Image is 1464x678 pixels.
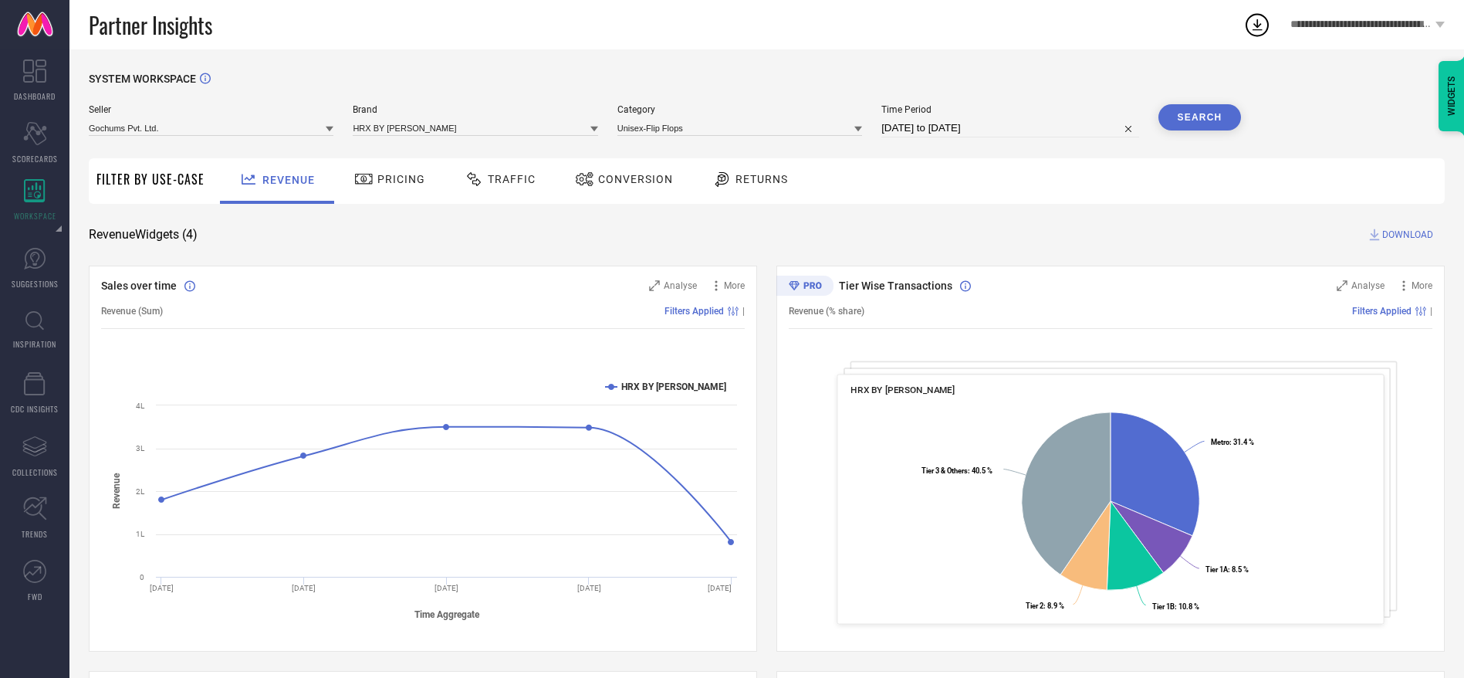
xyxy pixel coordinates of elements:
[621,381,726,392] text: HRX BY [PERSON_NAME]
[101,306,163,317] span: Revenue (Sum)
[598,173,673,185] span: Conversion
[140,573,144,581] text: 0
[11,403,59,415] span: CDC INSIGHTS
[1026,602,1043,610] tspan: Tier 2
[89,9,212,41] span: Partner Insights
[735,173,788,185] span: Returns
[776,276,833,299] div: Premium
[136,402,145,410] text: 4L
[1337,280,1347,291] svg: Zoom
[377,173,425,185] span: Pricing
[742,306,745,317] span: |
[101,280,177,292] span: Sales over time
[262,174,315,186] span: Revenue
[839,280,952,292] span: Tier Wise Transactions
[789,306,864,317] span: Revenue (% share)
[1205,565,1229,574] tspan: Tier 1A
[13,338,56,350] span: INSPIRATION
[1205,565,1249,574] text: : 8.5 %
[1351,280,1385,291] span: Analyse
[921,466,968,475] tspan: Tier 3 & Others
[1430,306,1432,317] span: |
[96,170,205,188] span: Filter By Use-Case
[353,104,597,115] span: Brand
[1152,602,1199,611] text: : 10.8 %
[724,280,745,291] span: More
[136,487,145,496] text: 2L
[649,280,660,291] svg: Zoom
[292,584,316,592] text: [DATE]
[89,104,333,115] span: Seller
[136,530,145,538] text: 1L
[22,528,48,540] span: TRENDS
[708,584,732,592] text: [DATE]
[12,153,58,164] span: SCORECARDS
[14,210,56,222] span: WORKSPACE
[1352,306,1412,317] span: Filters Applied
[1382,227,1433,242] span: DOWNLOAD
[664,306,724,317] span: Filters Applied
[577,584,601,592] text: [DATE]
[1026,602,1064,610] text: : 8.9 %
[881,104,1138,115] span: Time Period
[28,591,42,602] span: FWD
[111,473,122,509] tspan: Revenue
[12,466,58,478] span: COLLECTIONS
[12,278,59,290] span: SUGGESTIONS
[414,609,480,620] tspan: Time Aggregate
[1152,602,1175,611] tspan: Tier 1B
[1211,438,1254,446] text: : 31.4 %
[1412,280,1432,291] span: More
[89,227,198,242] span: Revenue Widgets ( 4 )
[617,104,862,115] span: Category
[150,584,174,592] text: [DATE]
[136,444,145,453] text: 3L
[434,584,458,592] text: [DATE]
[850,385,955,395] span: HRX BY [PERSON_NAME]
[488,173,536,185] span: Traffic
[1211,438,1229,446] tspan: Metro
[1243,11,1271,39] div: Open download list
[14,90,56,102] span: DASHBOARD
[664,280,697,291] span: Analyse
[89,73,196,85] span: SYSTEM WORKSPACE
[881,119,1138,137] input: Select time period
[1158,104,1242,131] button: Search
[921,466,992,475] text: : 40.5 %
